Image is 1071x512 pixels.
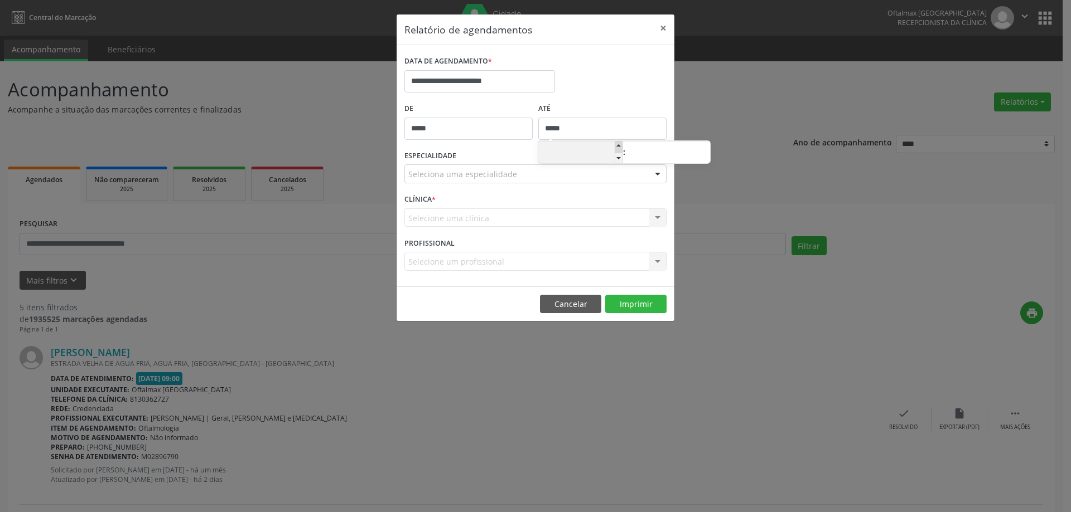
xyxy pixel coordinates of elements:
span: : [623,141,626,163]
label: PROFISSIONAL [404,235,455,252]
input: Minute [626,142,710,164]
span: Seleciona uma especialidade [408,168,517,180]
label: ATÉ [538,100,667,118]
label: De [404,100,533,118]
label: ESPECIALIDADE [404,148,456,165]
button: Close [652,14,674,42]
input: Hour [538,142,623,164]
button: Imprimir [605,295,667,314]
h5: Relatório de agendamentos [404,22,532,37]
label: CLÍNICA [404,191,436,208]
button: Cancelar [540,295,601,314]
label: DATA DE AGENDAMENTO [404,53,492,70]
